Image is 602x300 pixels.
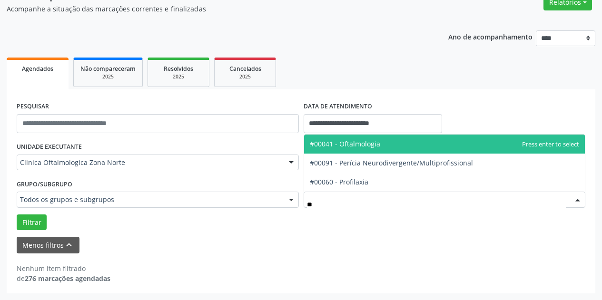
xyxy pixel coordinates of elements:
p: Ano de acompanhamento [448,30,533,42]
strong: 276 marcações agendadas [25,274,110,283]
div: de [17,273,110,283]
div: Nenhum item filtrado [17,263,110,273]
span: #00091 - Perícia Neurodivergente/Multiprofissional [310,158,473,167]
label: DATA DE ATENDIMENTO [304,99,372,114]
div: 2025 [221,73,269,80]
span: Clinica Oftalmologica Zona Norte [20,158,279,167]
span: Resolvidos [164,65,193,73]
button: Menos filtroskeyboard_arrow_up [17,237,79,253]
span: Não compareceram [80,65,136,73]
label: PESQUISAR [17,99,49,114]
span: Cancelados [229,65,261,73]
button: Filtrar [17,214,47,231]
span: #00060 - Profilaxia [310,177,368,186]
label: Grupo/Subgrupo [17,177,72,192]
label: UNIDADE EXECUTANTE [17,140,82,155]
div: 2025 [80,73,136,80]
div: 2025 [155,73,202,80]
i: keyboard_arrow_up [64,240,74,250]
p: Acompanhe a situação das marcações correntes e finalizadas [7,4,419,14]
span: Agendados [22,65,53,73]
span: Todos os grupos e subgrupos [20,195,279,204]
span: #00041 - Oftalmologia [310,139,380,148]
